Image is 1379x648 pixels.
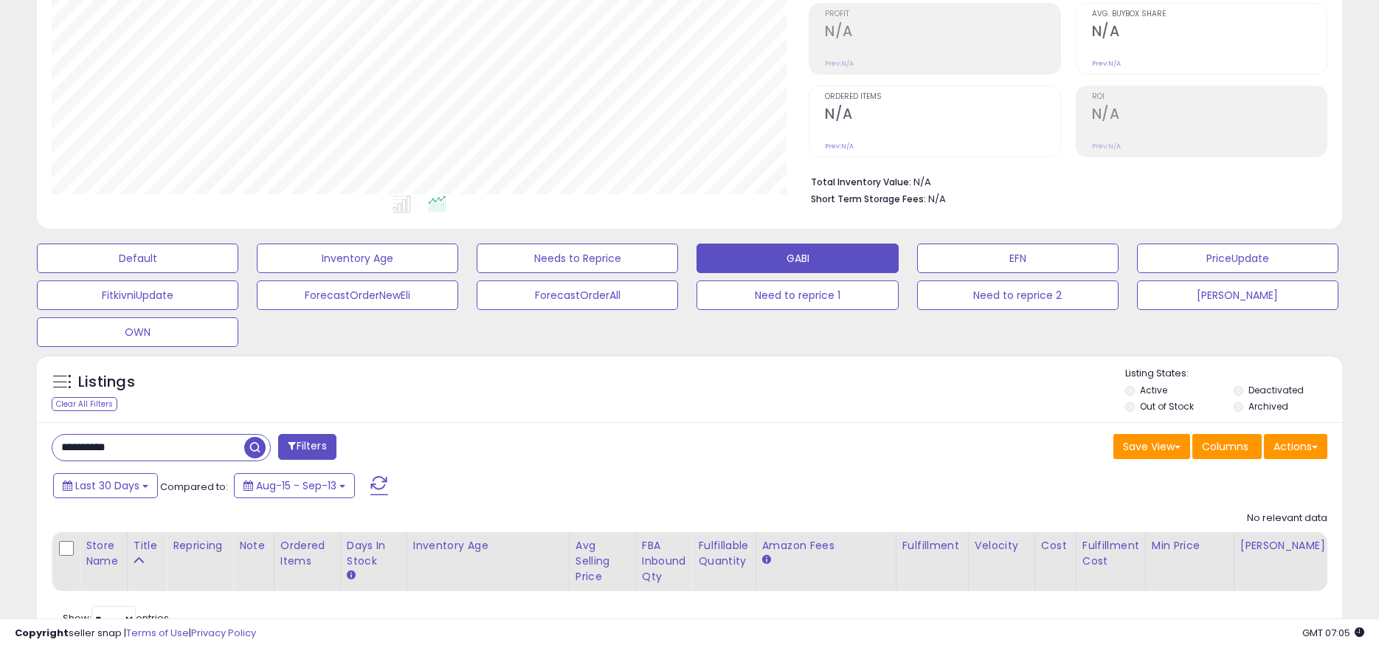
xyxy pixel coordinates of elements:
[697,244,898,273] button: GABI
[1240,538,1328,554] div: [PERSON_NAME]
[37,244,238,273] button: Default
[1092,142,1121,151] small: Prev: N/A
[811,176,911,188] b: Total Inventory Value:
[698,538,749,569] div: Fulfillable Quantity
[1140,384,1167,396] label: Active
[126,626,189,640] a: Terms of Use
[191,626,256,640] a: Privacy Policy
[917,244,1119,273] button: EFN
[347,569,356,582] small: Days In Stock.
[825,93,1060,101] span: Ordered Items
[234,473,355,498] button: Aug-15 - Sep-13
[86,538,121,569] div: Store Name
[825,59,854,68] small: Prev: N/A
[239,538,268,554] div: Note
[1248,400,1288,413] label: Archived
[762,538,890,554] div: Amazon Fees
[75,478,139,493] span: Last 30 Days
[762,554,771,567] small: Amazon Fees.
[1137,280,1338,310] button: [PERSON_NAME]
[975,538,1029,554] div: Velocity
[1302,626,1364,640] span: 2025-10-14 07:05 GMT
[78,372,135,393] h5: Listings
[347,538,401,569] div: Days In Stock
[256,478,336,493] span: Aug-15 - Sep-13
[1092,10,1327,18] span: Avg. Buybox Share
[811,172,1316,190] li: N/A
[1140,400,1194,413] label: Out of Stock
[134,538,160,554] div: Title
[902,538,962,554] div: Fulfillment
[1247,511,1327,525] div: No relevant data
[811,193,926,205] b: Short Term Storage Fees:
[697,280,898,310] button: Need to reprice 1
[173,538,227,554] div: Repricing
[825,142,854,151] small: Prev: N/A
[1092,93,1327,101] span: ROI
[1041,538,1070,554] div: Cost
[1092,106,1327,125] h2: N/A
[1125,367,1342,381] p: Listing States:
[278,434,336,460] button: Filters
[1192,434,1262,459] button: Columns
[917,280,1119,310] button: Need to reprice 2
[1202,439,1248,454] span: Columns
[1113,434,1190,459] button: Save View
[15,626,69,640] strong: Copyright
[825,10,1060,18] span: Profit
[52,397,117,411] div: Clear All Filters
[37,280,238,310] button: FitkivniUpdate
[642,538,686,585] div: FBA inbound Qty
[280,538,334,569] div: Ordered Items
[257,244,458,273] button: Inventory Age
[477,280,678,310] button: ForecastOrderAll
[1264,434,1327,459] button: Actions
[825,23,1060,43] h2: N/A
[477,244,678,273] button: Needs to Reprice
[1152,538,1228,554] div: Min Price
[576,538,629,585] div: Avg Selling Price
[37,317,238,347] button: OWN
[1137,244,1338,273] button: PriceUpdate
[825,106,1060,125] h2: N/A
[15,627,256,641] div: seller snap | |
[928,192,946,206] span: N/A
[1082,538,1139,569] div: Fulfillment Cost
[1092,23,1327,43] h2: N/A
[413,538,563,554] div: Inventory Age
[63,611,169,625] span: Show: entries
[1092,59,1121,68] small: Prev: N/A
[1248,384,1304,396] label: Deactivated
[257,280,458,310] button: ForecastOrderNewEli
[53,473,158,498] button: Last 30 Days
[160,480,228,494] span: Compared to:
